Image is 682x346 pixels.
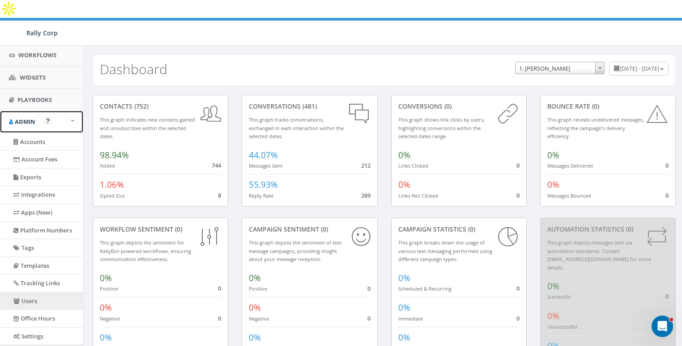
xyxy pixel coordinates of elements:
small: Scheduled & Recurring [398,285,452,292]
span: (0) [590,102,599,110]
span: Workflows [18,51,56,59]
span: 0% [547,310,559,322]
div: Bounce Rate [547,102,669,111]
span: (481) [301,102,317,110]
span: (0) [319,225,328,233]
span: 0 [367,314,371,322]
span: 0% [547,149,559,161]
small: This graph tracks conversations, exchanged in each interaction within the selected dates. [249,116,344,139]
small: Reply Rate [249,192,273,199]
span: 0 [218,284,221,292]
span: Playbooks [17,96,52,104]
span: 0% [398,332,410,343]
iframe: Intercom live chat [652,316,673,337]
small: Messages Bounced [547,192,591,199]
span: 8 [218,191,221,199]
span: 0 [665,292,669,300]
span: (0) [624,225,633,233]
span: 0 [665,161,669,169]
span: 212 [361,161,371,169]
button: Open In-App Guide [45,118,51,124]
span: 0 [516,314,520,322]
span: (0) [466,225,475,233]
small: Negative [100,315,120,322]
span: 1. James Martin [516,62,604,75]
div: Workflow Sentiment [100,225,221,234]
small: Unsuccessful [547,323,577,330]
span: 0 [367,284,371,292]
span: 0% [249,332,261,343]
span: 744 [212,161,221,169]
span: 0% [398,149,410,161]
small: Positive [100,285,118,292]
small: This graph depicts the sentiment for RallyBot-powered workflows, ensuring communication effective... [100,239,191,262]
small: Links Clicked [398,162,428,169]
span: 0% [547,280,559,292]
span: 0 [218,314,221,322]
span: 0 [516,284,520,292]
div: contacts [100,102,221,111]
span: 0 [516,161,520,169]
span: 0% [398,272,410,284]
small: Immediate [398,315,423,322]
small: Successful [547,293,571,300]
span: 0% [249,272,261,284]
span: (0) [443,102,452,110]
span: 0% [249,302,261,313]
span: Rally Corp [26,29,58,37]
small: This graph indicates new contacts gained and unsubscribes within the selected dates. [100,116,195,139]
span: 0% [547,179,559,190]
span: 0% [100,302,112,313]
small: Positive [249,285,267,292]
small: Opted Out [100,192,125,199]
small: Negative [249,315,269,322]
small: Added [100,162,115,169]
div: Automation Statistics [547,225,669,234]
span: [DATE] - [DATE] [620,64,659,72]
small: This graph breaks down the usage of various text messaging performed using different campaign types. [398,239,492,262]
div: conversions [398,102,520,111]
span: 0% [100,332,112,343]
small: Messages Sent [249,162,282,169]
small: This graph reveals undelivered messages, reflecting the campaign's delivery efficiency. [547,116,644,139]
span: Admin [15,118,35,126]
small: Messages Delivered [547,162,593,169]
span: 0 [516,191,520,199]
span: 0% [398,179,410,190]
span: 269 [361,191,371,199]
div: Campaign Sentiment [249,225,370,234]
span: 55.93% [249,179,278,190]
span: 98.94% [100,149,129,161]
span: Widgets [20,73,46,81]
span: 0% [398,302,410,313]
small: This graph depicts messages sent via automation standards. Contact [EMAIL_ADDRESS][DOMAIN_NAME] f... [547,239,651,271]
div: Campaign Statistics [398,225,520,234]
small: Links Not Clicked [398,192,438,199]
span: 0% [100,272,112,284]
div: conversations [249,102,370,111]
span: 0 [665,191,669,199]
span: (752) [132,102,149,110]
span: (0) [173,225,182,233]
span: 44.07% [249,149,278,161]
span: 1. James Martin [515,62,605,74]
small: This graph depicts the sentiment of text message campaigns, providing insight about your message ... [249,239,341,262]
h2: Dashboard [100,62,167,76]
small: This graph shows link clicks by users, highlighting conversions within the selected dates range. [398,116,485,139]
span: 1.06% [100,179,124,190]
